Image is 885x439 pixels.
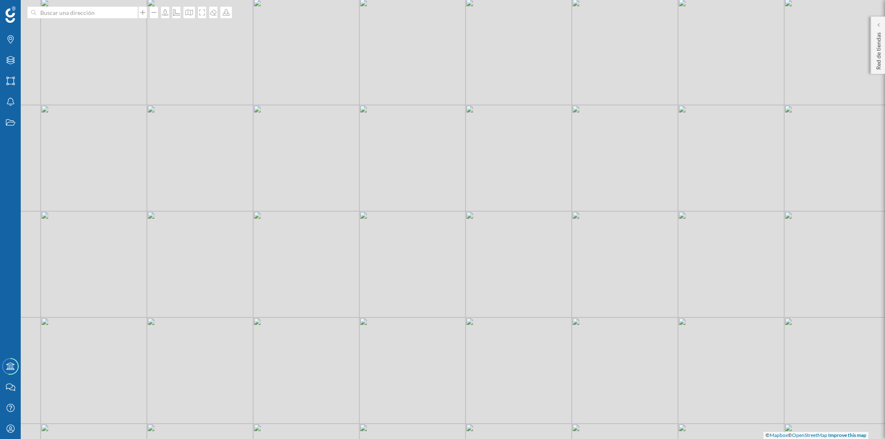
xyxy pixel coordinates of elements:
img: Geoblink Logo [5,6,16,23]
a: Mapbox [770,432,788,438]
p: Red de tiendas [874,29,883,70]
div: © © [763,432,868,439]
a: Improve this map [828,432,866,438]
a: OpenStreetMap [792,432,827,438]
